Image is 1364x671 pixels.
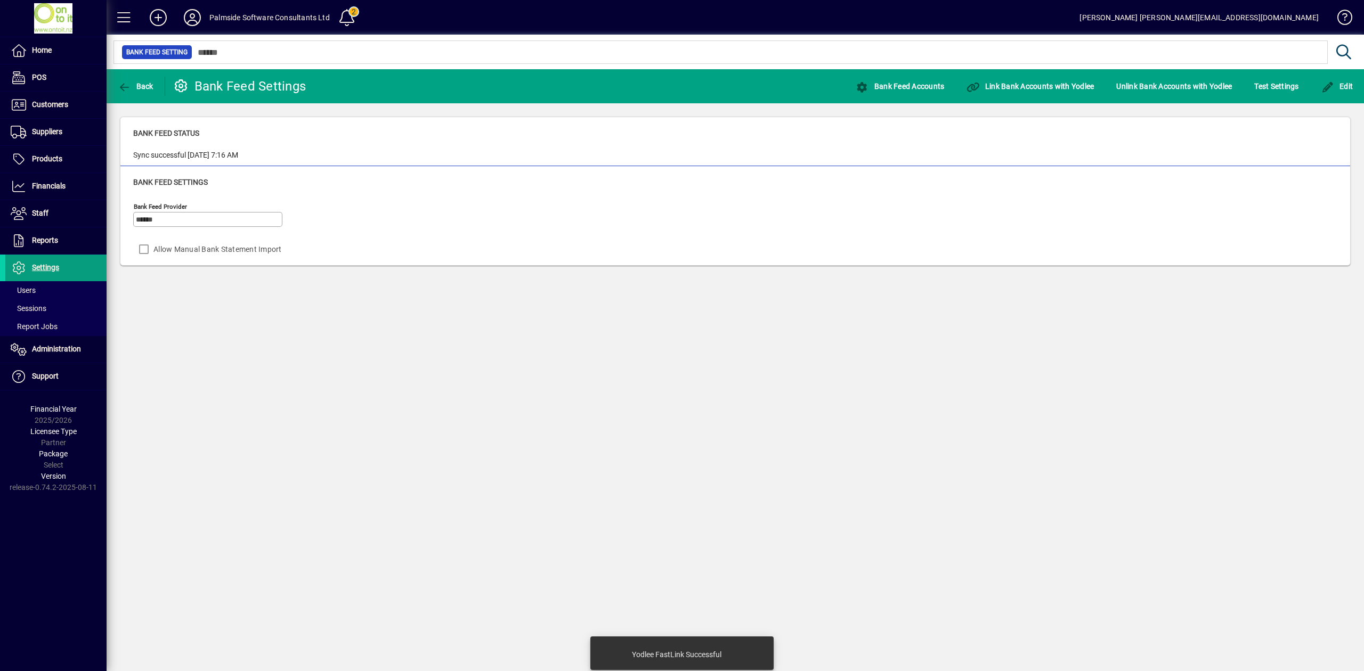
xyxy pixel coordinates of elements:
span: Financials [32,182,66,190]
button: Profile [175,8,209,27]
a: Financials [5,173,107,200]
a: Knowledge Base [1329,2,1351,37]
button: Back [115,77,156,96]
button: Bank Feed Accounts [853,77,947,96]
a: Customers [5,92,107,118]
span: Back [118,82,153,91]
div: Palmside Software Consultants Ltd [209,9,330,26]
span: Bank Feed Status [133,129,199,137]
span: Report Jobs [11,322,58,331]
a: Administration [5,336,107,363]
span: Version [41,472,66,480]
a: Staff [5,200,107,227]
span: Licensee Type [30,427,77,436]
span: Settings [32,263,59,272]
mat-label: Bank Feed Provider [134,203,187,210]
span: Customers [32,100,68,109]
span: Support [32,372,59,380]
span: Bank Feed Accounts [856,82,944,91]
div: Bank Feed Settings [173,78,306,95]
span: Test Settings [1254,78,1298,95]
span: Edit [1321,82,1353,91]
span: Home [32,46,52,54]
div: Sync successful [DATE] 7:16 AM [133,150,238,161]
span: Link Bank Accounts with Yodlee [967,82,1094,91]
span: Products [32,154,62,163]
div: Yodlee FastLink Successful [632,649,721,660]
button: Edit [1319,77,1356,96]
span: Reports [32,236,58,244]
a: Support [5,363,107,390]
button: Test Settings [1252,77,1301,96]
span: Financial Year [30,405,77,413]
button: Add [141,8,175,27]
a: Suppliers [5,119,107,145]
a: Home [5,37,107,64]
app-page-header-button: Back [107,77,165,96]
span: POS [32,73,46,81]
span: Suppliers [32,127,62,136]
span: Sessions [11,304,46,313]
span: Staff [32,209,48,217]
span: Bank Feed Settings [133,178,208,186]
a: Users [5,281,107,299]
span: Administration [32,345,81,353]
span: Package [39,449,68,458]
button: Unlink Bank Accounts with Yodlee [1114,77,1235,96]
button: Link Bank Accounts with Yodlee [964,77,1097,96]
a: Products [5,146,107,173]
a: Report Jobs [5,317,107,335]
a: Reports [5,227,107,254]
span: Unlink Bank Accounts with Yodlee [1116,78,1232,95]
span: Users [11,286,36,294]
a: POS [5,64,107,91]
span: Bank Feed Setting [126,47,188,58]
div: [PERSON_NAME] [PERSON_NAME][EMAIL_ADDRESS][DOMAIN_NAME] [1079,9,1319,26]
a: Sessions [5,299,107,317]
